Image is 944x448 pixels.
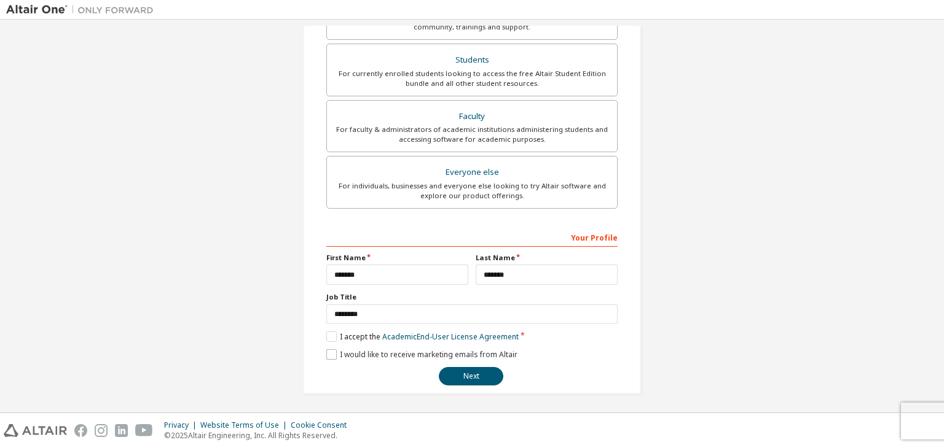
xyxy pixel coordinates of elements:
[4,424,67,437] img: altair_logo.svg
[334,69,610,88] div: For currently enrolled students looking to access the free Altair Student Edition bundle and all ...
[6,4,160,16] img: Altair One
[74,424,87,437] img: facebook.svg
[95,424,108,437] img: instagram.svg
[334,52,610,69] div: Students
[334,125,610,144] div: For faculty & administrators of academic institutions administering students and accessing softwa...
[326,227,618,247] div: Your Profile
[164,420,200,430] div: Privacy
[326,331,519,342] label: I accept the
[382,331,519,342] a: Academic End-User License Agreement
[200,420,291,430] div: Website Terms of Use
[334,164,610,181] div: Everyone else
[164,430,354,441] p: © 2025 Altair Engineering, Inc. All Rights Reserved.
[326,292,618,302] label: Job Title
[326,253,468,263] label: First Name
[115,424,128,437] img: linkedin.svg
[476,253,618,263] label: Last Name
[291,420,354,430] div: Cookie Consent
[334,181,610,201] div: For individuals, businesses and everyone else looking to try Altair software and explore our prod...
[326,349,517,360] label: I would like to receive marketing emails from Altair
[439,367,503,385] button: Next
[135,424,153,437] img: youtube.svg
[334,108,610,125] div: Faculty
